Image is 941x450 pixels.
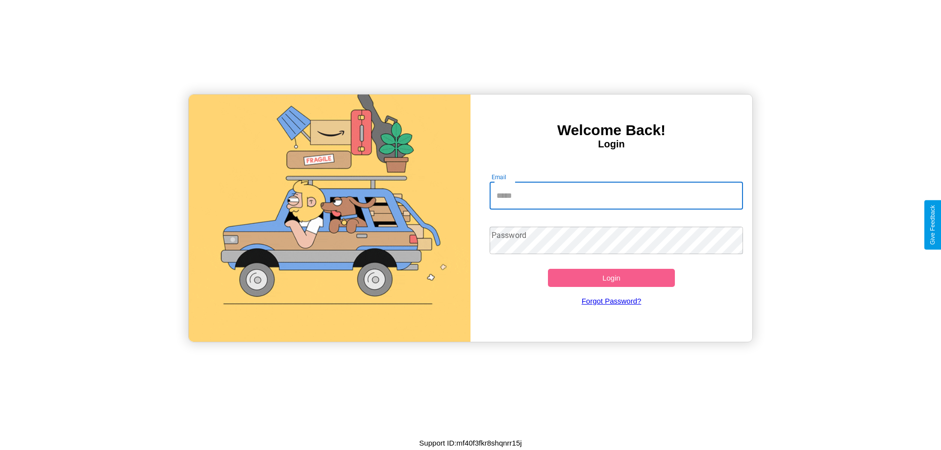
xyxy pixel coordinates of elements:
[492,173,507,181] label: Email
[548,269,675,287] button: Login
[189,95,470,342] img: gif
[470,139,752,150] h4: Login
[419,436,521,450] p: Support ID: mf40f3fkr8shqnrr15j
[929,205,936,245] div: Give Feedback
[470,122,752,139] h3: Welcome Back!
[485,287,739,315] a: Forgot Password?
